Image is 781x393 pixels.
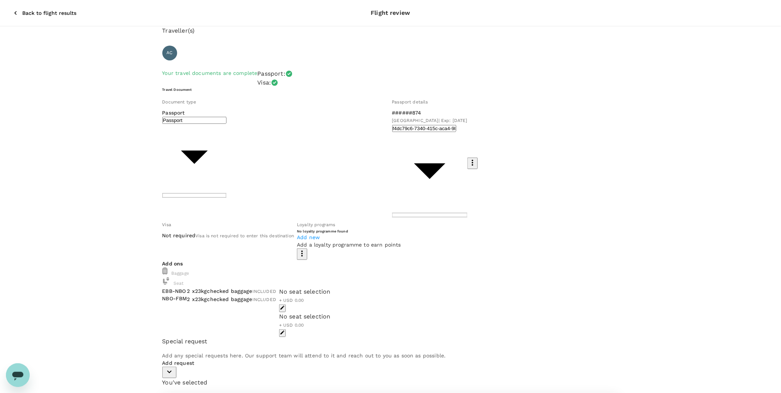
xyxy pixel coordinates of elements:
[162,70,258,76] span: Your travel documents are complete
[252,289,276,294] span: INCLUDED
[279,287,331,296] div: No seat selection
[279,298,304,303] span: + USD 0.00
[187,296,252,302] span: 2 x 23kg checked baggage
[392,118,468,123] span: [GEOGRAPHIC_DATA] | Exp: [DATE]
[297,234,320,240] span: Add new
[279,323,304,328] span: + USD 0.00
[162,287,187,295] p: EBB - NBO
[162,337,619,346] p: Special request
[371,9,410,17] p: Flight review
[252,297,276,302] span: INCLUDED
[162,38,619,46] p: Traveller 1 :
[6,363,30,387] iframe: Button to launch messaging window
[297,242,401,248] span: Add a loyalty programme to earn points
[162,109,226,116] p: Passport
[162,359,619,367] p: Add request
[162,295,187,302] p: NBO - FBM
[187,288,252,294] span: 2 x 23kg checked baggage
[162,99,196,105] span: Document type
[162,267,619,277] div: Baggage
[279,312,331,321] div: No seat selection
[392,99,428,105] span: Passport details
[162,378,619,387] p: You've selected
[162,232,196,239] p: Not required
[162,352,619,359] p: Add any special requests here. Our support team will attend to it and reach out to you as soon as...
[258,69,285,78] p: Passport :
[162,267,168,275] img: baggage-icon
[392,109,468,125] div: ######874[GEOGRAPHIC_DATA]| Exp: [DATE]
[162,26,619,35] p: Traveller(s)
[162,87,619,92] h6: Travel Document
[3,3,87,23] button: Back to flight results
[392,109,468,116] p: ######874
[162,260,619,267] p: Add ons
[258,78,271,87] p: Visa :
[162,277,170,285] img: baggage-icon
[162,277,619,287] div: Seat
[162,222,172,227] span: Visa
[22,9,76,17] p: Back to flight results
[195,233,294,238] span: Visa is not required to enter this destination
[166,49,172,57] span: AC
[162,60,619,69] p: [PERSON_NAME] CINGUTA
[297,229,401,234] h6: No loyalty programme found
[297,222,335,227] span: Loyalty programs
